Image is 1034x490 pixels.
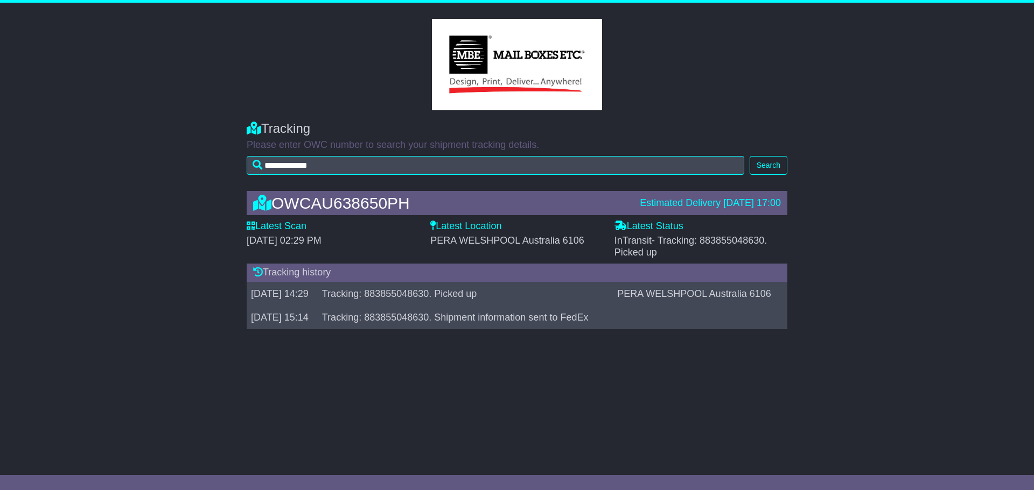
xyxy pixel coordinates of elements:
span: [DATE] 02:29 PM [247,235,322,246]
button: Search [750,156,787,175]
img: GetCustomerLogo [432,19,602,110]
label: Latest Location [430,221,501,232]
span: - Tracking: 883855048630. Picked up [614,235,767,258]
span: PERA WELSHPOOL Australia 6106 [430,235,584,246]
td: [DATE] 14:29 [247,282,318,306]
span: InTransit [614,235,767,258]
div: OWCAU638650PH [248,194,634,212]
p: Please enter OWC number to search your shipment tracking details. [247,139,787,151]
div: Tracking history [247,264,787,282]
div: Tracking [247,121,787,137]
label: Latest Status [614,221,683,232]
div: Estimated Delivery [DATE] 17:00 [640,197,781,209]
td: Tracking: 883855048630. Picked up [318,282,613,306]
label: Latest Scan [247,221,306,232]
td: Tracking: 883855048630. Shipment information sent to FedEx [318,306,613,329]
td: PERA WELSHPOOL Australia 6106 [613,282,787,306]
td: [DATE] 15:14 [247,306,318,329]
